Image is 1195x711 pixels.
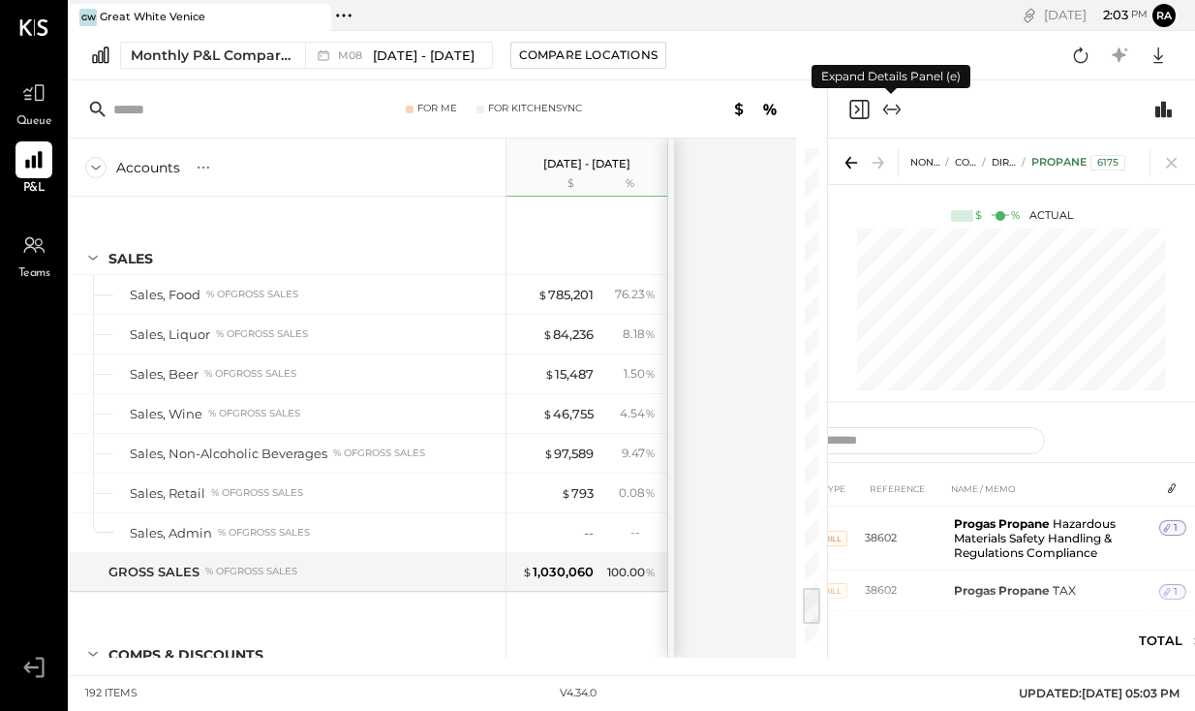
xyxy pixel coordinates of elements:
[130,524,212,542] div: Sales, Admin
[975,208,982,224] div: $
[108,645,263,665] div: Comps & Discounts
[519,46,658,63] div: Compare Locations
[18,265,50,283] span: Teams
[130,484,205,503] div: Sales, Retail
[1031,155,1125,170] div: Propane
[206,288,298,301] div: % of GROSS SALES
[116,158,180,177] div: Accounts
[818,624,847,639] span: Bill
[1131,8,1148,21] span: pm
[954,583,1050,598] b: Progas Propane
[620,405,656,422] div: 4.54
[1011,208,1020,224] div: %
[1174,521,1178,535] span: 1
[1,227,67,283] a: Teams
[1090,155,1125,170] div: 6175
[338,50,368,61] span: M08
[516,176,594,192] div: $
[1,75,67,131] a: Queue
[865,611,946,652] td: 38602
[951,208,1073,224] div: Actual
[955,156,1092,169] span: CONTROLLABLE EXPENSES
[1152,98,1176,121] button: Switch to Chart module
[488,102,582,115] div: For KitchenSync
[645,365,656,381] span: %
[624,365,656,383] div: 1.50
[946,611,1159,652] td: EXCHANGE
[537,286,594,304] div: 785,201
[992,156,1147,169] span: Direct Operating Expenses
[1020,5,1039,25] div: copy link
[218,526,310,540] div: % of GROSS SALES
[615,286,656,303] div: 76.23
[623,325,656,343] div: 8.18
[645,564,656,579] span: %
[544,365,594,384] div: 15,487
[16,113,52,131] span: Queue
[560,686,597,701] div: v 4.34.0
[561,485,571,501] span: $
[645,286,656,301] span: %
[522,564,533,579] span: $
[542,406,553,421] span: $
[543,445,594,463] div: 97,589
[85,686,138,701] div: 192 items
[131,46,293,65] div: Monthly P&L Comparison
[607,564,656,581] div: 100.00
[130,325,210,344] div: Sales, Liquor
[645,405,656,420] span: %
[216,327,308,341] div: % of GROSS SALES
[910,156,1090,169] span: NON-LABOR OPERATING EXPENSES
[542,325,594,344] div: 84,236
[205,565,297,578] div: % of GROSS SALES
[812,65,970,88] div: Expand Details Panel (e)
[818,583,847,599] span: Bill
[417,102,457,115] div: For Me
[100,10,205,25] div: Great White Venice
[645,325,656,341] span: %
[120,42,493,69] button: Monthly P&L Comparison M08[DATE] - [DATE]
[204,367,296,381] div: % of GROSS SALES
[1089,6,1128,24] span: 2 : 03
[333,447,425,460] div: % of GROSS SALES
[1,141,67,198] a: P&L
[543,446,554,461] span: $
[211,486,303,500] div: % of GROSS SALES
[130,286,200,304] div: Sales, Food
[208,407,300,420] div: % of GROSS SALES
[23,180,46,198] span: P&L
[79,9,97,26] div: GW
[584,524,594,542] div: --
[818,531,847,546] span: Bill
[522,563,594,581] div: 1,030,060
[373,46,475,65] span: [DATE] - [DATE]
[108,249,153,268] div: SALES
[561,484,594,503] div: 793
[542,326,553,342] span: $
[847,98,871,121] button: Close panel
[865,507,946,571] td: 38602
[865,571,946,611] td: 38602
[954,624,1050,638] b: Progas Propane
[865,471,946,507] th: REFERENCE
[946,507,1159,571] td: Hazardous Materials Safety Handling & Regulations Compliance
[108,563,199,581] div: GROSS SALES
[544,366,555,382] span: $
[645,484,656,500] span: %
[954,516,1050,531] b: Progas Propane
[880,98,904,121] button: Expand panel (e)
[946,571,1159,611] td: TAX
[818,471,865,507] th: TYPE
[645,445,656,460] span: %
[946,471,1159,507] th: NAME / MEMO
[542,405,594,423] div: 46,755
[630,524,656,541] div: --
[130,365,199,384] div: Sales, Beer
[622,445,656,462] div: 9.47
[1174,626,1178,639] span: 1
[1174,585,1178,599] span: 1
[510,42,666,69] button: Compare Locations
[1044,6,1148,24] div: [DATE]
[1152,4,1176,27] button: ra
[1019,686,1180,700] span: UPDATED: [DATE] 05:03 PM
